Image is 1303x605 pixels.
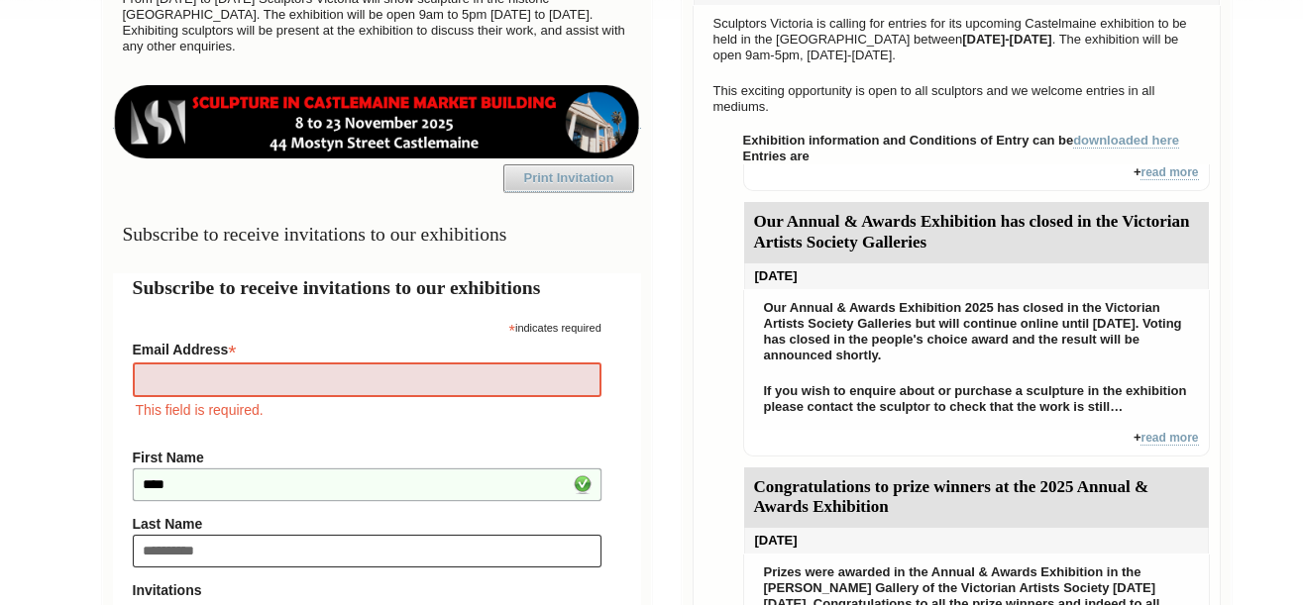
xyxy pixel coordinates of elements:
p: If you wish to enquire about or purchase a sculpture in the exhibition please contact the sculpto... [754,378,1199,420]
h2: Subscribe to receive invitations to our exhibitions [133,273,621,302]
div: + [743,430,1210,456]
label: First Name [133,450,601,465]
p: Sculptors Victoria is calling for entries for its upcoming Castelmaine exhibition to be held in t... [704,11,1210,68]
label: Email Address [133,336,601,359]
div: [DATE] [744,263,1209,289]
div: [DATE] [744,528,1209,554]
strong: Exhibition information and Conditions of Entry can be [743,133,1180,149]
a: read more [1140,431,1198,446]
strong: Invitations [133,582,601,598]
div: This field is required. [133,399,601,421]
h3: Subscribe to receive invitations to our exhibitions [113,215,641,253]
p: Our Annual & Awards Exhibition 2025 has closed in the Victorian Artists Society Galleries but wil... [754,295,1199,368]
p: This exciting opportunity is open to all sculptors and we welcome entries in all mediums. [704,78,1210,120]
a: downloaded here [1073,133,1179,149]
strong: [DATE]-[DATE] [962,32,1052,47]
a: read more [1140,165,1198,180]
div: Congratulations to prize winners at the 2025 Annual & Awards Exhibition [744,467,1209,529]
div: Our Annual & Awards Exhibition has closed in the Victorian Artists Society Galleries [744,202,1209,263]
div: + [743,164,1210,191]
div: indicates required [133,317,601,336]
a: Print Invitation [503,164,634,192]
img: castlemaine-ldrbd25v2.png [113,85,641,158]
label: Last Name [133,516,601,532]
